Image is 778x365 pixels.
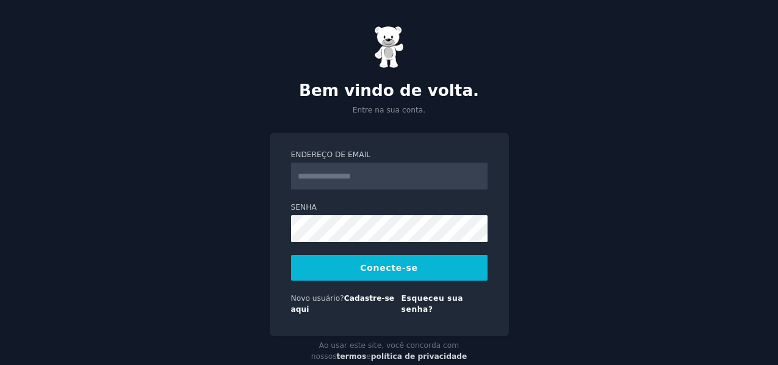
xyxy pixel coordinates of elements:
font: Bem vindo de volta. [299,81,479,100]
font: Senha [291,203,317,212]
font: Ao usar este site, você concorda com nossos [311,341,459,361]
a: política de privacidade [371,352,467,361]
font: Entre na sua conta. [353,106,425,114]
a: Esqueceu sua senha? [402,294,464,314]
a: termos [337,352,367,361]
button: Conecte-se [291,255,488,281]
font: e [366,352,371,361]
font: Novo usuário? [291,294,344,303]
font: Endereço de email [291,150,371,159]
a: Cadastre-se aqui [291,294,395,314]
img: Ursinho de goma [374,26,405,68]
font: Conecte-se [360,263,417,273]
